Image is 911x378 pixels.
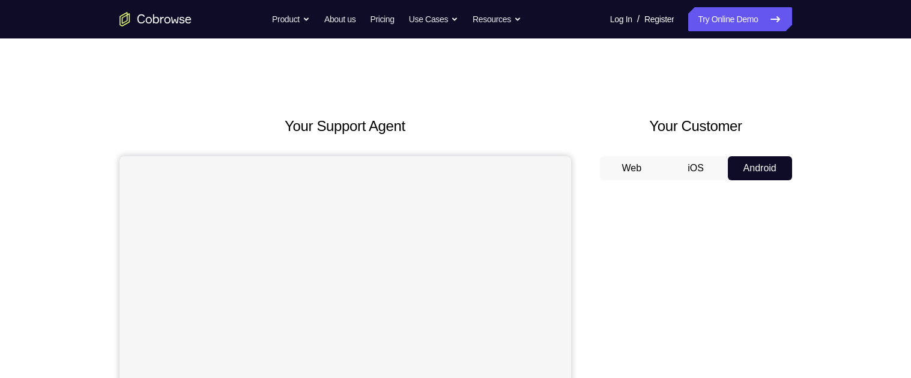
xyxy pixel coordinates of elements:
[600,115,792,137] h2: Your Customer
[120,115,571,137] h2: Your Support Agent
[664,156,728,180] button: iOS
[409,7,458,31] button: Use Cases
[272,7,310,31] button: Product
[473,7,521,31] button: Resources
[728,156,792,180] button: Android
[644,7,674,31] a: Register
[370,7,394,31] a: Pricing
[610,7,632,31] a: Log In
[120,12,192,26] a: Go to the home page
[637,12,640,26] span: /
[600,156,664,180] button: Web
[324,7,356,31] a: About us
[688,7,791,31] a: Try Online Demo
